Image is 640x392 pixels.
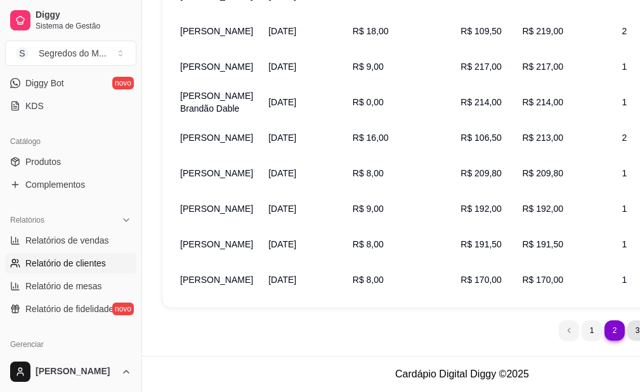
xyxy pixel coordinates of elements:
[36,10,131,21] span: Diggy
[460,239,502,249] span: R$ 191,50
[5,253,136,273] a: Relatório de clientes
[353,239,384,249] span: R$ 8,00
[5,152,136,172] a: Produtos
[622,168,627,178] span: 1
[16,47,29,60] span: S
[460,133,502,143] span: R$ 106,50
[353,168,384,178] span: R$ 8,00
[180,275,253,285] span: [PERSON_NAME]
[353,62,384,72] span: R$ 9,00
[180,26,253,36] span: [PERSON_NAME]
[460,168,502,178] span: R$ 209,80
[180,239,253,249] span: [PERSON_NAME]
[268,26,296,36] span: [DATE]
[522,97,563,107] span: R$ 214,00
[460,204,502,214] span: R$ 192,00
[622,133,627,143] span: 2
[5,96,136,116] a: KDS
[39,47,107,60] div: Segredos do M ...
[522,168,563,178] span: R$ 209,80
[180,133,253,143] span: [PERSON_NAME]
[622,239,627,249] span: 1
[622,62,627,72] span: 1
[353,133,389,143] span: R$ 16,00
[36,21,131,31] span: Sistema de Gestão
[5,356,136,387] button: [PERSON_NAME]
[5,230,136,251] a: Relatórios de vendas
[5,41,136,66] button: Select a team
[268,62,296,72] span: [DATE]
[5,5,136,36] a: DiggySistema de Gestão
[5,276,136,296] a: Relatório de mesas
[268,275,296,285] span: [DATE]
[460,26,502,36] span: R$ 109,50
[180,91,253,114] span: [PERSON_NAME] Brandão Dable
[522,62,563,72] span: R$ 217,00
[522,26,563,36] span: R$ 219,00
[622,97,627,107] span: 1
[268,239,296,249] span: [DATE]
[25,77,64,89] span: Diggy Bot
[353,97,384,107] span: R$ 0,00
[460,62,502,72] span: R$ 217,00
[25,155,61,168] span: Produtos
[622,275,627,285] span: 1
[180,168,253,178] span: [PERSON_NAME]
[25,100,44,112] span: KDS
[582,320,602,341] li: pagination item 1
[522,204,563,214] span: R$ 192,00
[25,178,85,191] span: Complementos
[180,204,253,214] span: [PERSON_NAME]
[604,320,625,341] li: pagination item 2 active
[268,97,296,107] span: [DATE]
[5,174,136,195] a: Complementos
[25,280,102,292] span: Relatório de mesas
[353,26,389,36] span: R$ 18,00
[460,275,502,285] span: R$ 170,00
[10,215,44,225] span: Relatórios
[353,275,384,285] span: R$ 8,00
[25,303,114,315] span: Relatório de fidelidade
[522,133,563,143] span: R$ 213,00
[460,97,502,107] span: R$ 214,00
[180,62,253,72] span: [PERSON_NAME]
[5,73,136,93] a: Diggy Botnovo
[268,133,296,143] span: [DATE]
[353,204,384,214] span: R$ 9,00
[622,26,627,36] span: 2
[5,334,136,355] div: Gerenciar
[522,275,563,285] span: R$ 170,00
[522,239,563,249] span: R$ 191,50
[5,131,136,152] div: Catálogo
[25,257,106,270] span: Relatório de clientes
[5,299,136,319] a: Relatório de fidelidadenovo
[268,204,296,214] span: [DATE]
[268,168,296,178] span: [DATE]
[25,234,109,247] span: Relatórios de vendas
[36,366,116,377] span: [PERSON_NAME]
[559,320,579,341] li: previous page button
[622,204,627,214] span: 1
